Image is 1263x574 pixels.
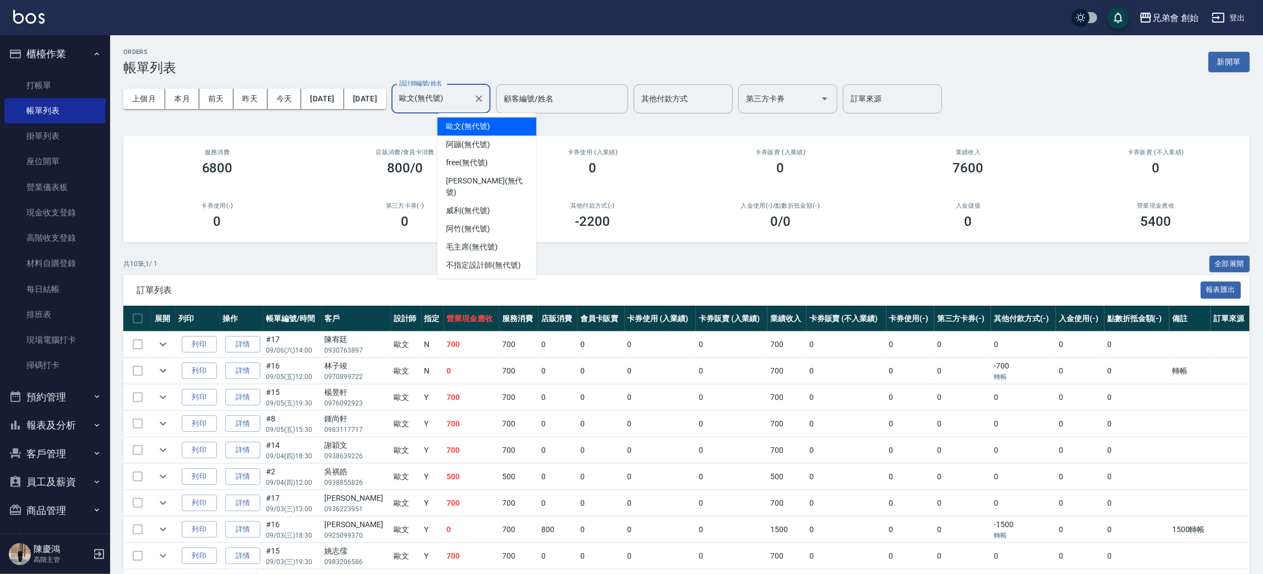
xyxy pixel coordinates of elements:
[263,332,322,358] td: #17
[991,490,1056,516] td: 0
[770,214,791,229] h3: 0 /0
[1152,160,1160,176] h3: 0
[767,358,807,384] td: 700
[4,524,106,553] button: 行銷工具
[538,385,578,410] td: 0
[4,200,106,225] a: 現金收支登錄
[1201,284,1242,295] a: 報表匯出
[422,306,444,332] th: 指定
[325,334,388,345] div: 陳宥廷
[155,521,171,538] button: expand row
[325,345,388,355] p: 0930763897
[625,490,696,516] td: 0
[499,411,538,437] td: 700
[1056,464,1104,490] td: 0
[538,543,578,569] td: 0
[807,411,886,437] td: 0
[538,332,578,358] td: 0
[446,157,488,169] span: free (無代號)
[934,358,991,384] td: 0
[325,466,388,478] div: 吳祺皓
[137,202,298,209] h2: 卡券使用(-)
[263,543,322,569] td: #15
[4,225,106,251] a: 高階收支登錄
[446,205,490,216] span: 威利 (無代號)
[1056,517,1104,543] td: 0
[324,202,486,209] h2: 第三方卡券(-)
[391,490,422,516] td: 歐文
[1056,490,1104,516] td: 0
[886,437,935,463] td: 0
[325,492,388,504] div: [PERSON_NAME]
[266,530,319,540] p: 09/03 (三) 18:30
[934,332,991,358] td: 0
[886,385,935,410] td: 0
[767,437,807,463] td: 700
[123,48,176,56] h2: ORDERS
[446,139,490,150] span: 阿蹦 (無代號)
[123,259,157,269] p: 共 10 筆, 1 / 1
[578,517,625,543] td: 0
[991,543,1056,569] td: 0
[965,214,972,229] h3: 0
[444,464,499,490] td: 500
[446,241,498,253] span: 毛主席 (無代號)
[325,398,388,408] p: 0976092923
[391,411,422,437] td: 歐文
[225,495,260,512] a: 詳情
[538,517,578,543] td: 800
[199,89,233,109] button: 前天
[512,202,673,209] h2: 其他付款方式(-)
[325,478,388,488] p: 0938855826
[625,411,696,437] td: 0
[1104,437,1169,463] td: 0
[1104,464,1169,490] td: 0
[578,543,625,569] td: 0
[225,548,260,565] a: 詳情
[155,495,171,511] button: expand row
[807,490,886,516] td: 0
[325,387,388,398] div: 楊昱軒
[767,464,807,490] td: 500
[225,415,260,432] a: 詳情
[233,89,268,109] button: 昨天
[934,490,991,516] td: 0
[1104,332,1169,358] td: 0
[700,202,861,209] h2: 入金使用(-) /點數折抵金額(-)
[4,496,106,525] button: 商品管理
[391,437,422,463] td: 歐文
[1075,202,1237,209] h2: 營業現金應收
[152,306,176,332] th: 展開
[13,10,45,24] img: Logo
[4,353,106,378] a: 掃碼打卡
[182,442,217,459] button: 列印
[991,517,1056,543] td: -1500
[499,385,538,410] td: 700
[807,437,886,463] td: 0
[155,548,171,564] button: expand row
[34,555,90,565] p: 高階主管
[512,149,673,156] h2: 卡券使用 (入業績)
[767,306,807,332] th: 業績收入
[4,383,106,411] button: 預約管理
[446,175,527,198] span: [PERSON_NAME] (無代號)
[422,385,444,410] td: Y
[401,214,409,229] h3: 0
[155,442,171,458] button: expand row
[1056,306,1104,332] th: 入金使用(-)
[991,464,1056,490] td: 0
[225,521,260,538] a: 詳情
[578,358,625,384] td: 0
[155,389,171,405] button: expand row
[391,306,422,332] th: 設計師
[4,73,106,98] a: 打帳單
[4,468,106,496] button: 員工及薪資
[807,464,886,490] td: 0
[391,332,422,358] td: 歐文
[767,490,807,516] td: 700
[538,411,578,437] td: 0
[696,490,767,516] td: 0
[499,332,538,358] td: 700
[155,468,171,485] button: expand row
[263,517,322,543] td: #16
